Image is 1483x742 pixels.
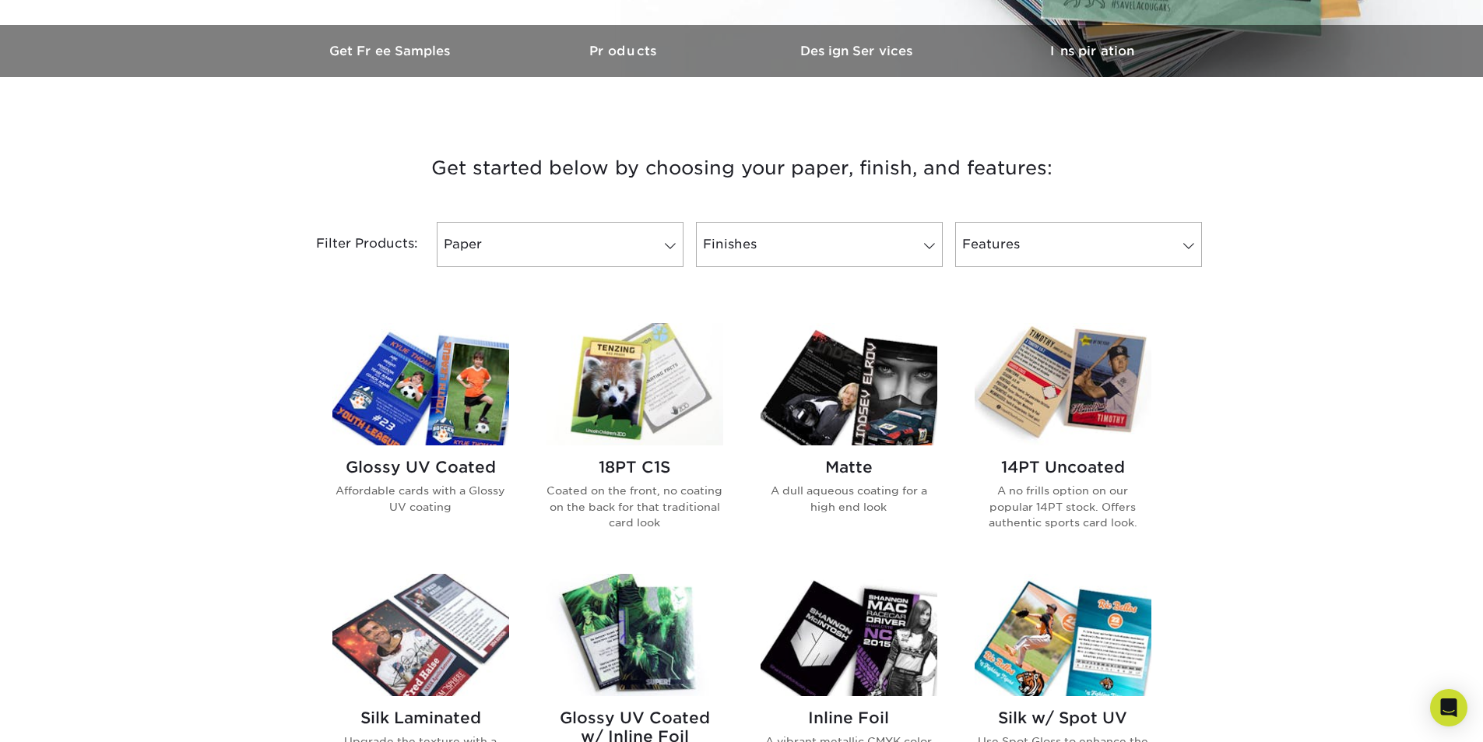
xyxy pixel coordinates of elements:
p: A dull aqueous coating for a high end look [761,483,937,515]
h3: Inspiration [975,44,1209,58]
a: 14PT Uncoated Trading Cards 14PT Uncoated A no frills option on our popular 14PT stock. Offers au... [975,323,1151,555]
img: Glossy UV Coated Trading Cards [332,323,509,445]
a: Inspiration [975,25,1209,77]
a: Design Services [742,25,975,77]
h2: Silk Laminated [332,709,509,727]
div: Open Intercom Messenger [1430,689,1467,726]
a: Get Free Samples [275,25,508,77]
p: Coated on the front, no coating on the back for that traditional card look [546,483,723,530]
a: Finishes [696,222,943,267]
img: Inline Foil Trading Cards [761,574,937,696]
h2: Matte [761,458,937,476]
h2: Inline Foil [761,709,937,727]
div: Filter Products: [275,222,430,267]
h2: Silk w/ Spot UV [975,709,1151,727]
a: 18PT C1S Trading Cards 18PT C1S Coated on the front, no coating on the back for that traditional ... [546,323,723,555]
p: A no frills option on our popular 14PT stock. Offers authentic sports card look. [975,483,1151,530]
h3: Design Services [742,44,975,58]
h3: Get started below by choosing your paper, finish, and features: [286,133,1197,203]
p: Affordable cards with a Glossy UV coating [332,483,509,515]
img: Glossy UV Coated w/ Inline Foil Trading Cards [546,574,723,696]
a: Matte Trading Cards Matte A dull aqueous coating for a high end look [761,323,937,555]
img: Matte Trading Cards [761,323,937,445]
img: 18PT C1S Trading Cards [546,323,723,445]
img: Silk w/ Spot UV Trading Cards [975,574,1151,696]
h3: Get Free Samples [275,44,508,58]
h2: Glossy UV Coated [332,458,509,476]
h2: 14PT Uncoated [975,458,1151,476]
a: Paper [437,222,684,267]
img: 14PT Uncoated Trading Cards [975,323,1151,445]
a: Glossy UV Coated Trading Cards Glossy UV Coated Affordable cards with a Glossy UV coating [332,323,509,555]
a: Features [955,222,1202,267]
img: Silk Laminated Trading Cards [332,574,509,696]
a: Products [508,25,742,77]
h2: 18PT C1S [546,458,723,476]
h3: Products [508,44,742,58]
